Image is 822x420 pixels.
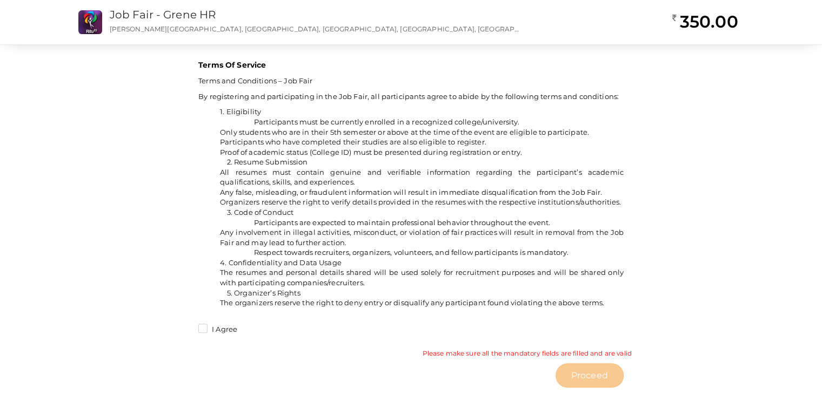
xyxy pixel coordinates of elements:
li: Any involvement in illegal activities, misconduct, or violation of fair practices will result in ... [220,227,624,247]
span: 2. Resume Submission [227,157,308,166]
p: Terms Of Service [198,60,624,70]
span: Participants are expected to maintain professional behavior throughout the event. [254,218,550,227]
li: 4. Confidentiality and Data Usage [220,258,624,268]
span: Participants must be currently enrolled in a recognized college/university. [254,117,520,126]
li: Proof of academic status (College ID) must be presented during registration or entry. [220,147,624,157]
li: The organizers reserve the right to deny entry or disqualify any participant found violating the ... [220,298,624,308]
li: Any false, misleading, or fraudulent information will result in immediate disqualification from t... [220,187,624,198]
span: Respect towards recruiters, organizers, volunteers, and fellow participants is mandatory. [254,248,569,257]
label: I Agree [198,324,237,335]
a: Job Fair - Grene HR [110,8,216,21]
li: Organizers reserve the right to verify details provided in the resumes with the respective instit... [220,197,624,207]
li: All resumes must contain genuine and verifiable information regarding the participant’s academic ... [220,167,624,187]
img: CS2O7UHK_small.png [78,10,102,34]
button: Proceed [556,363,624,388]
li: The resumes and personal details shared will be used solely for recruitment purposes and will be ... [220,267,624,287]
span: Proceed [571,369,608,382]
li: Only students who are in their 5th semester or above at the time of the event are eligible to par... [220,127,624,137]
li: Participants who have completed their studies are also eligible to register. [220,137,624,147]
li: 1. Eligibility [220,107,624,117]
span: By registering and participating in the Job Fair, all participants agree to abide by the followin... [198,92,619,101]
span: 5. Organizer’s Rights [227,288,300,297]
p: [PERSON_NAME][GEOGRAPHIC_DATA], [GEOGRAPHIC_DATA], [GEOGRAPHIC_DATA], [GEOGRAPHIC_DATA], [GEOGRAP... [110,24,521,34]
span: 3. Code of Conduct [227,208,294,216]
h2: 350.00 [672,11,738,32]
p: Terms and Conditions – Job Fair [198,76,624,86]
small: Please make sure all the mandatory fields are filled and are valid [423,349,632,358]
